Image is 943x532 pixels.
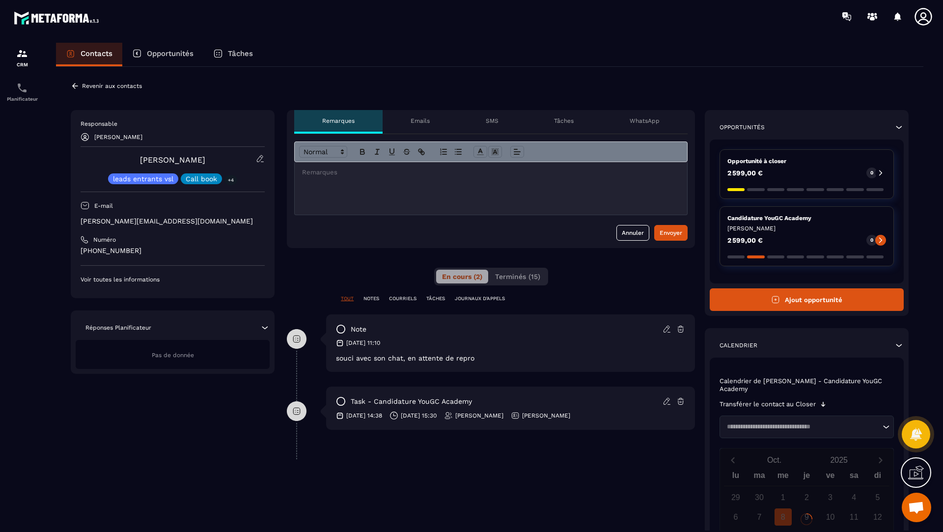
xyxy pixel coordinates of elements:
[2,40,42,75] a: formationformationCRM
[81,49,112,58] p: Contacts
[870,169,873,176] p: 0
[224,175,237,185] p: +4
[426,295,445,302] p: TÂCHES
[16,82,28,94] img: scheduler
[495,273,540,280] span: Terminés (15)
[81,276,265,283] p: Voir toutes les informations
[351,325,366,334] p: note
[82,83,142,89] p: Revenir aux contacts
[228,49,253,58] p: Tâches
[727,214,886,222] p: Candidature YouGC Academy
[322,117,355,125] p: Remarques
[442,273,482,280] span: En cours (2)
[81,246,265,255] p: [PHONE_NUMBER]
[56,43,122,66] a: Contacts
[411,117,430,125] p: Emails
[727,169,763,176] p: 2 599,00 €
[122,43,203,66] a: Opportunités
[727,157,886,165] p: Opportunité à closer
[522,412,570,420] p: [PERSON_NAME]
[186,175,217,182] p: Call book
[870,237,873,244] p: 0
[436,270,488,283] button: En cours (2)
[14,9,102,27] img: logo
[363,295,379,302] p: NOTES
[727,237,763,244] p: 2 599,00 €
[554,117,574,125] p: Tâches
[720,377,894,393] p: Calendrier de [PERSON_NAME] - Candidature YouGC Academy
[727,224,886,232] p: [PERSON_NAME]
[140,155,205,165] a: [PERSON_NAME]
[720,341,757,349] p: Calendrier
[2,62,42,67] p: CRM
[720,400,816,408] p: Transférer le contact au Closer
[336,354,685,362] p: souci avec son chat, en attente de repro
[720,123,765,131] p: Opportunités
[902,493,931,522] div: Ouvrir le chat
[489,270,546,283] button: Terminés (15)
[113,175,173,182] p: leads entrants vsl
[346,412,382,420] p: [DATE] 14:38
[81,120,265,128] p: Responsable
[94,202,113,210] p: E-mail
[723,422,880,432] input: Search for option
[16,48,28,59] img: formation
[455,412,503,420] p: [PERSON_NAME]
[2,96,42,102] p: Planificateur
[203,43,263,66] a: Tâches
[660,228,682,238] div: Envoyer
[654,225,688,241] button: Envoyer
[152,352,194,359] span: Pas de donnée
[147,49,194,58] p: Opportunités
[616,225,649,241] button: Annuler
[346,339,380,347] p: [DATE] 11:10
[486,117,499,125] p: SMS
[630,117,660,125] p: WhatsApp
[389,295,416,302] p: COURRIELS
[2,75,42,109] a: schedulerschedulerPlanificateur
[401,412,437,420] p: [DATE] 15:30
[85,324,151,332] p: Réponses Planificateur
[341,295,354,302] p: TOUT
[455,295,505,302] p: JOURNAUX D'APPELS
[351,397,472,406] p: task - Candidature YouGC Academy
[94,134,142,140] p: [PERSON_NAME]
[93,236,116,244] p: Numéro
[720,416,894,438] div: Search for option
[81,217,265,226] p: [PERSON_NAME][EMAIL_ADDRESS][DOMAIN_NAME]
[710,288,904,311] button: Ajout opportunité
